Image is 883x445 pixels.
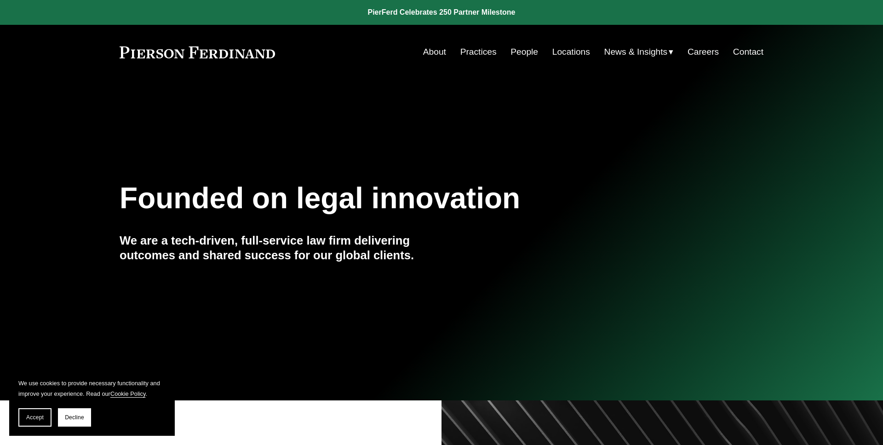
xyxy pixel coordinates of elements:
[552,43,590,61] a: Locations
[65,414,84,421] span: Decline
[423,43,446,61] a: About
[733,43,763,61] a: Contact
[18,378,166,399] p: We use cookies to provide necessary functionality and improve your experience. Read our .
[460,43,497,61] a: Practices
[110,390,146,397] a: Cookie Policy
[120,233,441,263] h4: We are a tech-driven, full-service law firm delivering outcomes and shared success for our global...
[120,182,656,215] h1: Founded on legal innovation
[604,44,668,60] span: News & Insights
[9,369,175,436] section: Cookie banner
[688,43,719,61] a: Careers
[510,43,538,61] a: People
[26,414,44,421] span: Accept
[58,408,91,427] button: Decline
[18,408,52,427] button: Accept
[604,43,674,61] a: folder dropdown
